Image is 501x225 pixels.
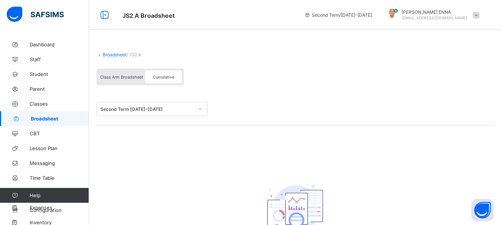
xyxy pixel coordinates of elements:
[100,75,143,80] span: Class Arm Broadsheet
[30,192,89,198] span: Help
[30,56,89,62] span: Staff
[30,160,89,166] span: Messaging
[471,199,494,221] button: Open asap
[31,116,89,122] span: Broadsheet
[402,16,467,20] span: [EMAIL_ADDRESS][DOMAIN_NAME]
[30,42,89,47] span: Dashboard
[153,75,174,80] span: Cumulative
[30,71,89,77] span: Student
[30,86,89,92] span: Parent
[30,130,89,136] span: CBT
[100,106,194,112] div: Second Term [DATE]-[DATE]
[7,7,64,22] img: safsims
[126,52,141,57] span: / JS2 A
[379,9,483,21] div: EMMANUEL ENNA
[304,12,372,18] span: session/term information
[402,9,467,15] span: [PERSON_NAME] ENNA
[30,207,89,213] span: Configuration
[30,101,89,107] span: Classes
[30,175,89,181] span: Time Table
[122,12,175,19] span: Class Arm Broadsheet
[103,52,126,57] a: Broadsheet
[30,145,89,151] span: Lesson Plan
